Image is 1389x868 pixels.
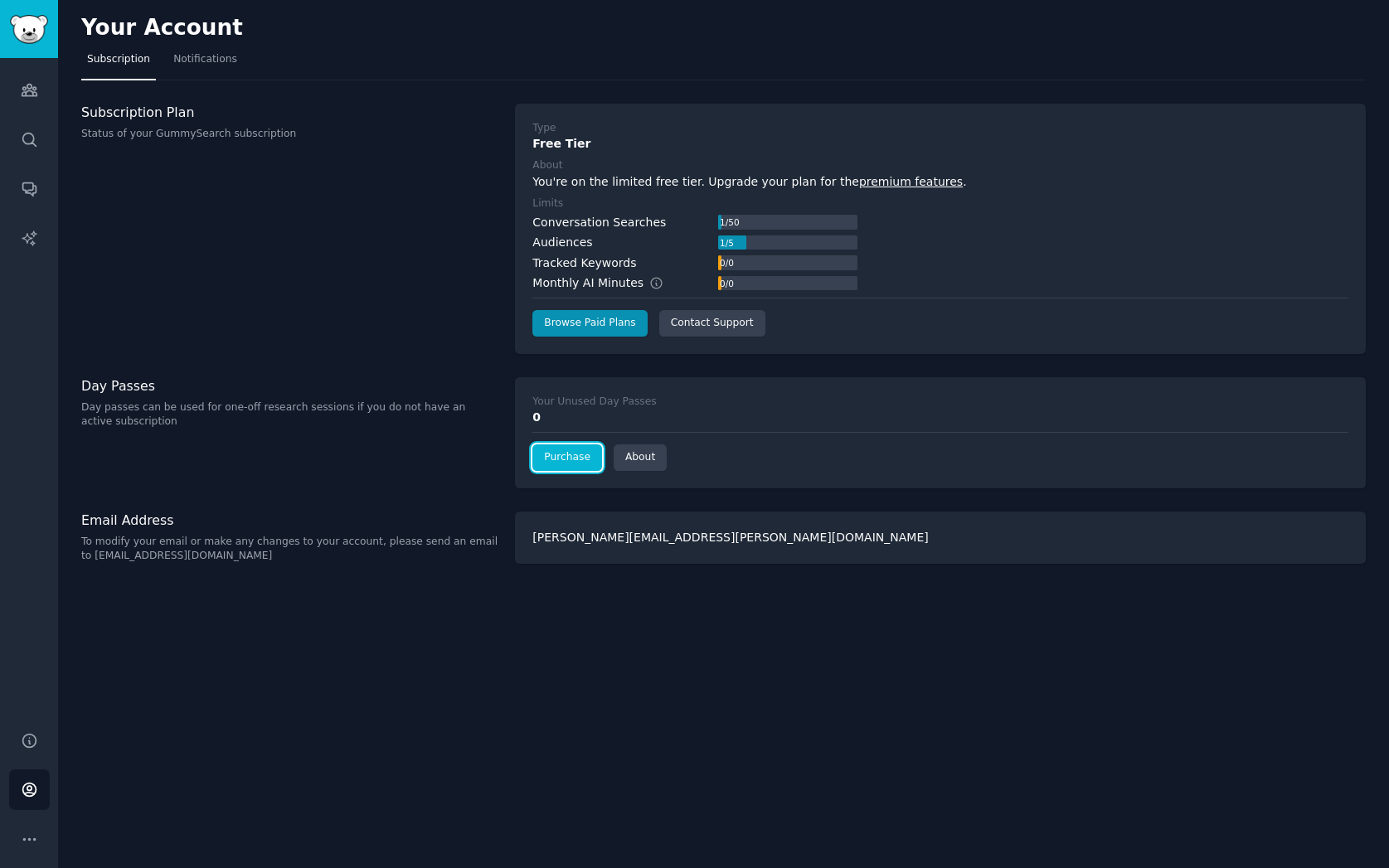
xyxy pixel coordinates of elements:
div: 0 / 0 [718,255,735,270]
div: Conversation Searches [532,214,666,231]
div: Your Unused Day Passes [532,395,656,410]
div: [PERSON_NAME][EMAIL_ADDRESS][PERSON_NAME][DOMAIN_NAME] [515,512,1366,564]
div: Monthly AI Minutes [532,274,681,292]
h3: Day Passes [81,377,498,395]
div: You're on the limited free tier. Upgrade your plan for the . [532,173,1348,191]
div: Limits [532,196,563,211]
div: 1 / 5 [718,235,735,250]
a: Subscription [81,46,156,80]
p: Day passes can be used for one-off research sessions if you do not have an active subscription [81,400,498,429]
div: 1 / 50 [718,215,741,230]
img: GummySearch logo [10,15,48,44]
div: Tracked Keywords [532,255,636,272]
a: premium features [859,175,963,188]
div: About [532,158,562,173]
h3: Subscription Plan [81,104,498,121]
a: Browse Paid Plans [532,310,647,337]
span: Notifications [173,52,237,67]
span: Subscription [87,52,150,67]
h3: Email Address [81,512,498,529]
p: Status of your GummySearch subscription [81,127,498,142]
div: Free Tier [532,135,1348,153]
h2: Your Account [81,15,243,41]
a: Notifications [168,46,243,80]
div: Audiences [532,234,592,251]
a: Purchase [532,444,602,471]
div: Type [532,121,556,136]
div: 0 / 0 [718,276,735,291]
div: 0 [532,409,1348,426]
a: About [614,444,667,471]
p: To modify your email or make any changes to your account, please send an email to [EMAIL_ADDRESS]... [81,535,498,564]
a: Contact Support [659,310,765,337]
